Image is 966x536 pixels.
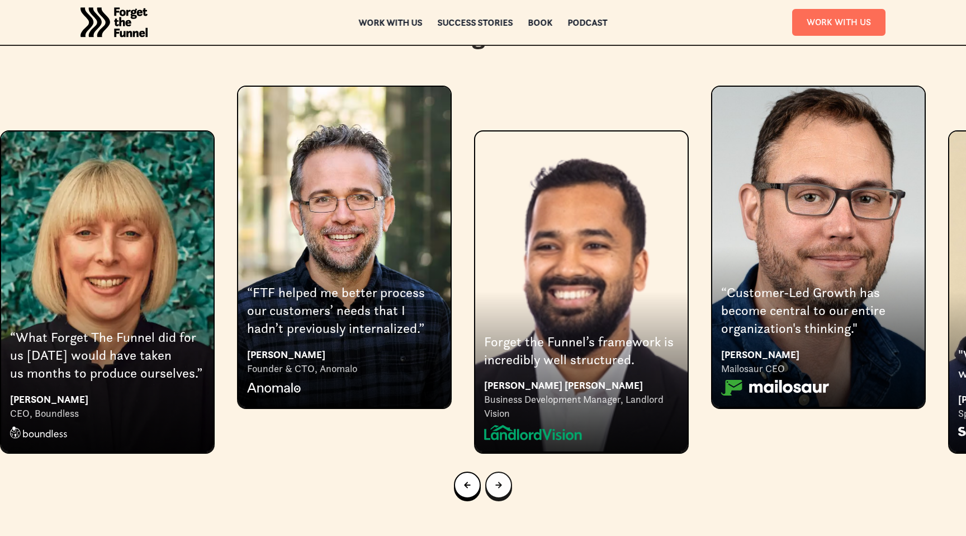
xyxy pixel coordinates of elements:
div: Mailosaur CEO [721,362,916,375]
div: “Customer-Led Growth has become central to our entire organization's thinking." [721,284,916,338]
a: Book [528,18,553,26]
div: 8 of 8 [237,86,452,408]
div: Founder & CTO, Anomalo [247,362,442,375]
div: [PERSON_NAME] [10,392,205,407]
div: [PERSON_NAME] [247,347,442,362]
div: [PERSON_NAME] [PERSON_NAME] [484,378,679,393]
a: Success Stories [438,18,513,26]
a: Work With Us [792,9,885,35]
div: 1 of 8 [474,86,689,453]
div: [PERSON_NAME] [721,347,916,362]
div: 2 of 8 [711,86,926,408]
div: “What Forget The Funnel did for us [DATE] would have taken us months to produce ourselves.” [10,328,205,383]
a: Work with us [359,18,423,26]
div: Forget the Funnel’s framework is incredibly well structured. [484,333,679,369]
a: Previous slide [454,472,481,499]
a: Podcast [568,18,608,26]
a: Next slide [485,472,512,499]
div: Business Development Manager, Landlord Vision [484,393,679,420]
div: CEO, Boundless [10,407,205,420]
div: “FTF helped me better process our customers’ needs that I hadn’t previously internalized.” [247,284,442,338]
